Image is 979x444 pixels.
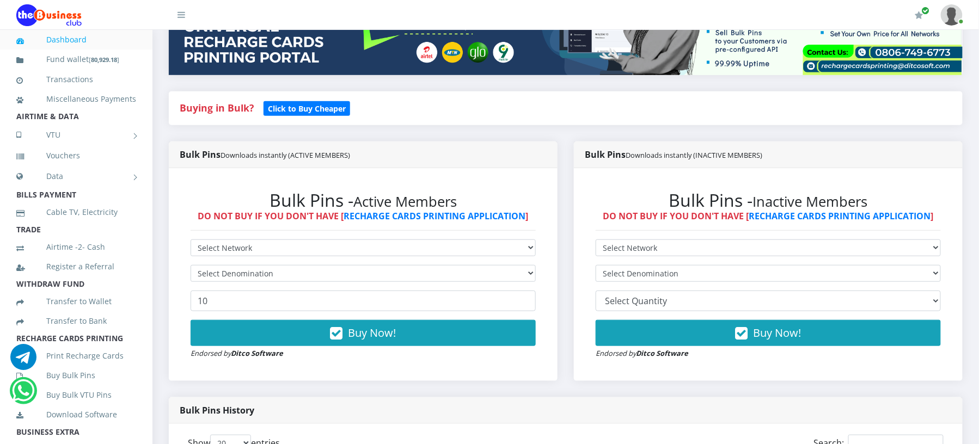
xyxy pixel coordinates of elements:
strong: DO NOT BUY IF YOU DON'T HAVE [ ] [603,210,934,222]
a: Cable TV, Electricity [16,200,136,225]
small: Downloads instantly (INACTIVE MEMBERS) [626,150,763,160]
a: RECHARGE CARDS PRINTING APPLICATION [749,210,931,222]
a: Dashboard [16,27,136,52]
a: RECHARGE CARDS PRINTING APPLICATION [344,210,526,222]
b: 80,929.18 [91,55,117,64]
span: Renew/Upgrade Subscription [922,7,930,15]
small: Inactive Members [753,192,868,211]
strong: DO NOT BUY IF YOU DON'T HAVE [ ] [198,210,529,222]
strong: Ditco Software [231,348,283,358]
a: Chat for support [10,352,36,370]
a: Print Recharge Cards [16,343,136,368]
h2: Bulk Pins - [191,190,536,211]
a: Transfer to Bank [16,309,136,334]
a: Data [16,163,136,190]
a: Buy Bulk VTU Pins [16,383,136,408]
small: Active Members [353,192,457,211]
a: Buy Bulk Pins [16,363,136,388]
a: Transfer to Wallet [16,289,136,314]
b: Click to Buy Cheaper [268,103,346,114]
a: Download Software [16,402,136,427]
a: Fund wallet[80,929.18] [16,47,136,72]
img: User [941,4,963,26]
a: Register a Referral [16,254,136,279]
i: Renew/Upgrade Subscription [915,11,923,20]
strong: Bulk Pins [585,149,763,161]
a: Chat for support [12,386,34,404]
button: Buy Now! [596,320,941,346]
a: Miscellaneous Payments [16,87,136,112]
small: Endorsed by [191,348,283,358]
a: Airtime -2- Cash [16,235,136,260]
strong: Bulk Pins History [180,404,254,416]
span: Buy Now! [754,325,801,340]
strong: Buying in Bulk? [180,101,254,114]
span: Buy Now! [348,325,396,340]
h2: Bulk Pins - [596,190,941,211]
a: VTU [16,121,136,149]
strong: Ditco Software [636,348,688,358]
button: Buy Now! [191,320,536,346]
small: Downloads instantly (ACTIVE MEMBERS) [221,150,350,160]
strong: Bulk Pins [180,149,350,161]
a: Vouchers [16,143,136,168]
small: Endorsed by [596,348,688,358]
a: Transactions [16,67,136,92]
small: [ ] [89,55,119,64]
img: Logo [16,4,82,26]
input: Enter Quantity [191,291,536,311]
a: Click to Buy Cheaper [264,101,350,114]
